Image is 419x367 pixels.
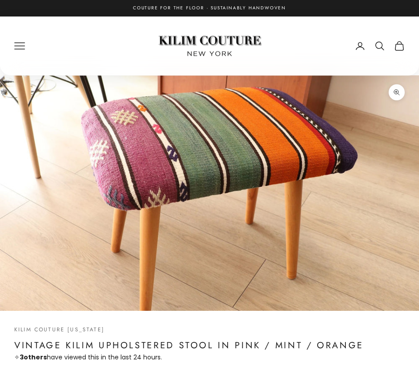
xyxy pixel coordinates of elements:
p: Couture for the Floor · Sustainably Handwoven [133,4,286,12]
span: 3 [20,353,24,362]
nav: Primary navigation [14,41,136,51]
strong: others [20,353,47,362]
h1: Vintage Kilim Upholstered Stool in Pink / Mint / Orange [14,338,405,352]
a: Kilim Couture [US_STATE] [14,326,104,334]
nav: Secondary navigation [355,41,405,51]
img: Logo of Kilim Couture New York [154,25,266,67]
p: ✧ have viewed this in the last 24 hours. [14,352,405,363]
